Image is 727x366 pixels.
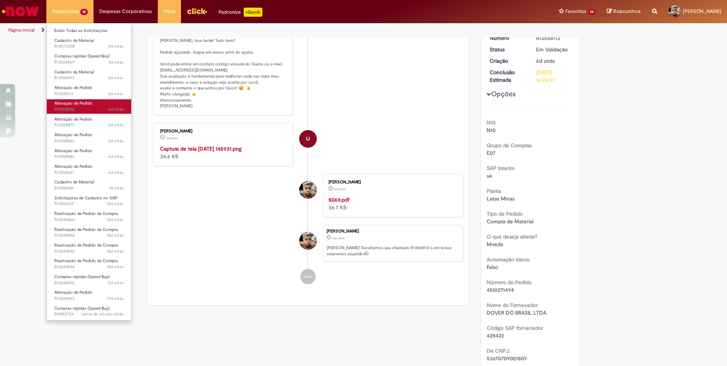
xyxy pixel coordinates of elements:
[107,217,124,223] span: 10d atrás
[487,325,543,331] b: Código SAP fornecedor
[108,43,124,49] time: 26/09/2025 19:33:48
[54,75,124,81] span: R13558743
[487,256,530,263] b: Automação tratou
[153,225,463,261] li: Marcos Vinicius Duraes Victor
[54,211,118,216] span: Reativação de Pedido de Compra
[47,273,131,287] a: Aberto R13548495 : Compras rápidas (Speed Buy)
[54,148,92,154] span: Alteração de Pedido
[334,187,346,191] span: 6d atrás
[54,85,92,91] span: Alteração de Pedido
[487,127,495,134] span: N10
[108,75,124,81] time: 23/09/2025 11:56:33
[108,91,124,97] span: 6d atrás
[47,27,131,35] a: Exibir Todas as Solicitações
[47,194,131,208] a: Aberto R13551639 : Solicitações de Cadastro no SAP
[47,131,131,145] a: Aberto R13558066 : Alteração de Pedido
[47,288,131,302] a: Aberto R13526893 : Alteração de Pedido
[109,185,124,191] time: 22/09/2025 14:08:09
[484,46,531,53] dt: Status
[107,201,124,207] time: 19/09/2025 16:27:14
[299,232,317,250] div: Marcos Vinicius Duraes Victor
[487,218,533,225] span: Compra de Material
[160,26,287,109] p: [PERSON_NAME], boa tarde! Tudo bem? Pedido ajustado. Segue em anexo print do ajuste. Você pode en...
[299,181,317,199] div: Marcos Vinicius Duraes Victor
[47,226,131,240] a: Aberto R13549854 : Reativação de Pedido de Compra
[332,236,344,240] span: 6d atrás
[54,116,92,122] span: Alteração de Pedido
[47,37,131,51] a: Aberto R13572308 : Cadastro de Material
[107,217,124,223] time: 19/09/2025 10:27:43
[107,296,124,301] span: 17d atrás
[108,154,124,159] time: 23/09/2025 10:17:12
[8,27,35,33] a: Página inicial
[107,232,124,238] span: 10d atrás
[54,122,124,128] span: R13558079
[244,8,262,17] p: +GenAi
[54,69,94,75] span: Cadastro de Material
[47,99,131,113] a: Aberto R13558092 : Alteração de Pedido
[108,138,124,144] time: 23/09/2025 10:19:32
[187,5,207,17] img: click_logo_yellow_360x200.png
[108,122,124,128] time: 23/09/2025 10:21:11
[108,59,124,65] time: 24/09/2025 12:39:56
[47,210,131,224] a: Aberto R13549860 : Reativação de Pedido de Compra
[54,201,124,207] span: R13551639
[107,248,124,254] span: 10d atrás
[108,59,124,65] span: 5d atrás
[107,201,124,207] span: 10d atrás
[163,8,175,15] span: More
[108,170,124,175] span: 6d atrás
[47,178,131,192] a: Aberto R13555401 : Cadastro de Material
[54,100,92,106] span: Alteração de Pedido
[54,290,92,295] span: Alteração de Pedido
[107,248,124,254] time: 19/09/2025 10:26:00
[160,145,287,160] div: 34.6 KB
[54,217,124,223] span: R13549860
[54,264,124,270] span: R13549844
[487,355,527,362] span: 53670709001809
[484,57,531,65] dt: Criação
[54,132,92,138] span: Alteração de Pedido
[160,129,287,134] div: [PERSON_NAME]
[47,84,131,98] a: Aberto R13558113 : Alteração de Pedido
[329,196,349,203] a: 5069.pdf
[54,296,124,302] span: R13526893
[54,107,124,113] span: R13558092
[329,180,455,185] div: [PERSON_NAME]
[54,43,124,49] span: R13572308
[487,195,514,202] span: Latas Minas
[54,248,124,255] span: R13549848
[487,347,510,354] b: De CNPJ:
[47,304,131,318] a: Aberto R11853759 : Compras rápidas (Speed Buy)
[484,68,531,84] dt: Conclusão Estimada
[54,91,124,97] span: R13558113
[81,311,124,317] span: cerca de um ano atrás
[536,57,555,64] time: 23/09/2025 10:24:33
[54,185,124,191] span: R13555401
[47,147,131,161] a: Aberto R13558042 : Alteração de Pedido
[332,236,344,240] time: 23/09/2025 10:24:33
[327,245,459,257] p: [PERSON_NAME]! Recebemos seu chamado R13558113 e em breve estaremos atuando.
[47,115,131,129] a: Aberto R13558079 : Alteração de Pedido
[487,150,495,156] span: E07
[219,8,262,17] div: Padroniza
[54,306,110,311] span: Compras rápidas (Speed Buy)
[108,154,124,159] span: 6d atrás
[166,136,178,140] span: 3d atrás
[487,286,514,293] span: 4501271494
[54,154,124,160] span: R13558042
[108,138,124,144] span: 6d atrás
[484,34,531,42] dt: Número
[160,145,241,152] a: Captura de tela [DATE] 145931.png
[166,136,178,140] time: 26/09/2025 15:00:11
[54,232,124,239] span: R13549854
[80,9,88,15] span: 18
[613,8,641,15] span: Rascunhos
[299,130,317,148] div: Isabelly Juventino
[108,107,124,112] time: 23/09/2025 10:22:56
[108,107,124,112] span: 6d atrás
[329,196,455,211] div: 36.7 KB
[536,68,571,84] div: [DATE] 16:24:37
